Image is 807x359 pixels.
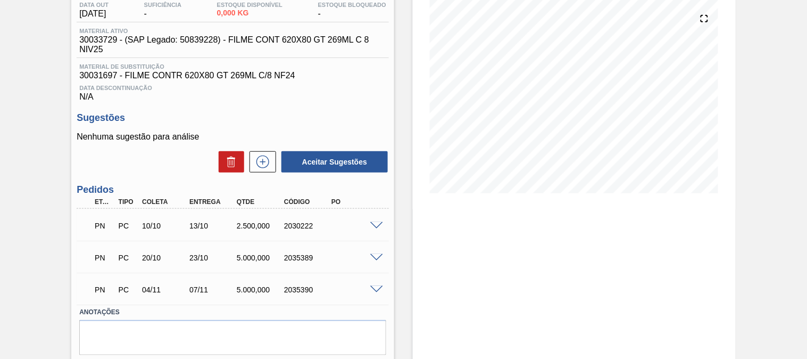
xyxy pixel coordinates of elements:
[187,285,239,294] div: 07/11/2025
[116,285,139,294] div: Pedido de Compra
[79,71,386,80] span: 30031697 - FILME CONTR 620X80 GT 269ML C/8 NF24
[77,184,389,195] h3: Pedidos
[234,198,286,206] div: Qtde
[139,222,192,230] div: 10/10/2025
[79,35,392,54] span: 30033729 - (SAP Legado: 50839228) - FILME CONT 620X80 GT 269ML C 8 NIV25
[79,28,392,34] span: Material ativo
[116,198,139,206] div: Tipo
[187,222,239,230] div: 13/10/2025
[139,285,192,294] div: 04/11/2025
[92,198,115,206] div: Etapa
[77,80,389,102] div: N/A
[217,2,282,8] span: Estoque Disponível
[139,254,192,262] div: 20/10/2025
[77,132,389,142] p: Nenhuma sugestão para análise
[95,222,113,230] p: PN
[213,151,244,173] div: Excluir Sugestões
[95,254,113,262] p: PN
[315,2,389,19] div: -
[276,150,389,174] div: Aceitar Sugestões
[217,9,282,17] span: 0,000 KG
[92,278,115,301] div: Pedido em Negociação
[79,305,386,320] label: Anotações
[281,222,334,230] div: 2030222
[187,198,239,206] div: Entrega
[281,151,388,173] button: Aceitar Sugestões
[79,9,109,19] span: [DATE]
[281,285,334,294] div: 2035390
[244,151,276,173] div: Nova sugestão
[318,2,386,8] span: Estoque Bloqueado
[187,254,239,262] div: 23/10/2025
[142,2,184,19] div: -
[92,214,115,238] div: Pedido em Negociação
[95,285,113,294] p: PN
[234,285,286,294] div: 5.000,000
[79,85,386,91] span: Data Descontinuação
[139,198,192,206] div: Coleta
[77,112,389,124] h3: Sugestões
[79,63,386,70] span: Material de Substituição
[79,2,109,8] span: Data out
[329,198,381,206] div: PO
[144,2,181,8] span: Suficiência
[116,254,139,262] div: Pedido de Compra
[92,246,115,270] div: Pedido em Negociação
[234,254,286,262] div: 5.000,000
[116,222,139,230] div: Pedido de Compra
[281,198,334,206] div: Código
[234,222,286,230] div: 2.500,000
[281,254,334,262] div: 2035389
